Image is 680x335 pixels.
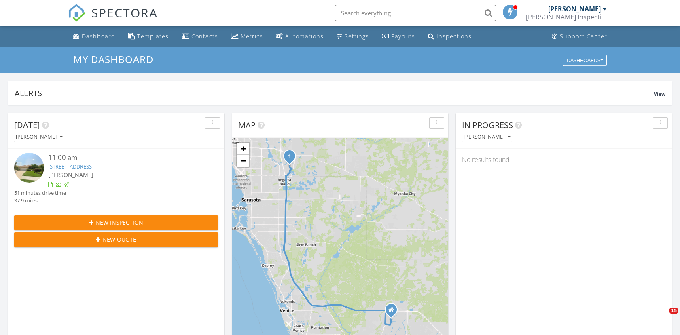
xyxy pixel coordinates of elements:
[95,218,143,227] span: New Inspection
[70,29,119,44] a: Dashboard
[462,132,512,143] button: [PERSON_NAME]
[91,4,158,21] span: SPECTORA
[68,11,158,28] a: SPECTORA
[238,120,256,131] span: Map
[14,153,44,183] img: streetview
[16,134,63,140] div: [PERSON_NAME]
[391,32,415,40] div: Payouts
[560,32,607,40] div: Support Center
[285,32,324,40] div: Automations
[379,29,418,44] a: Payouts
[14,189,66,197] div: 51 minutes drive time
[15,88,654,99] div: Alerts
[237,143,249,155] a: Zoom in
[14,232,218,247] button: New Quote
[48,171,93,179] span: [PERSON_NAME]
[14,215,218,230] button: New Inspection
[464,134,511,140] div: [PERSON_NAME]
[391,310,396,314] div: 2658 N Salford blvd, North Port FL 34286
[425,29,475,44] a: Inspections
[237,155,249,167] a: Zoom out
[462,120,513,131] span: In Progress
[335,5,496,21] input: Search everything...
[137,32,169,40] div: Templates
[14,132,64,143] button: [PERSON_NAME]
[14,197,66,204] div: 37.9 miles
[73,53,153,66] span: My Dashboard
[548,5,601,13] div: [PERSON_NAME]
[290,156,294,161] div: 10216 Silverado Cir, Bradenton, FL 34202
[125,29,172,44] a: Templates
[14,120,40,131] span: [DATE]
[345,32,369,40] div: Settings
[48,153,201,163] div: 11:00 am
[14,153,218,204] a: 11:00 am [STREET_ADDRESS] [PERSON_NAME] 51 minutes drive time 37.9 miles
[68,4,86,22] img: The Best Home Inspection Software - Spectora
[48,163,93,170] a: [STREET_ADDRESS]
[191,32,218,40] div: Contacts
[288,154,291,160] i: 1
[526,13,607,21] div: Groff Inspections LLC
[654,91,665,97] span: View
[567,57,603,63] div: Dashboards
[456,149,672,171] div: No results found
[669,308,678,314] span: 15
[241,32,263,40] div: Metrics
[549,29,610,44] a: Support Center
[273,29,327,44] a: Automations (Basic)
[178,29,221,44] a: Contacts
[652,308,672,327] iframe: Intercom live chat
[333,29,372,44] a: Settings
[563,55,607,66] button: Dashboards
[102,235,136,244] span: New Quote
[228,29,266,44] a: Metrics
[436,32,472,40] div: Inspections
[82,32,115,40] div: Dashboard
